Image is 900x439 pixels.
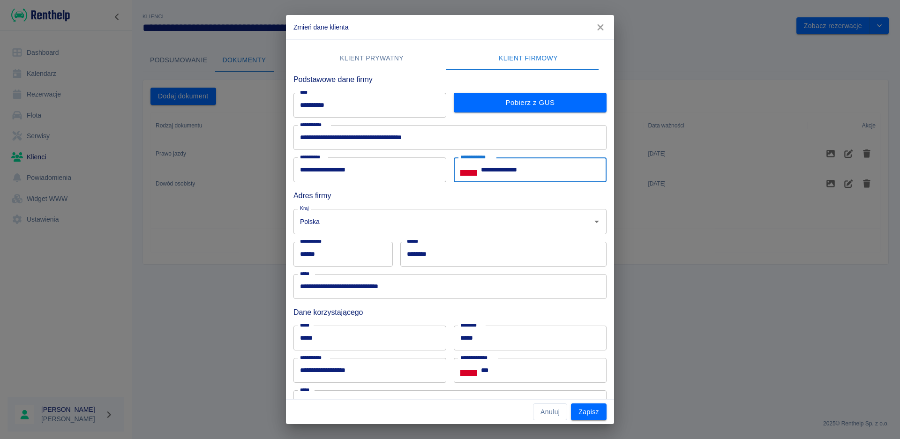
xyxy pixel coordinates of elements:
h6: Podstawowe dane firmy [293,74,607,85]
button: Select country [460,163,477,177]
h6: Dane korzystającego [293,306,607,318]
button: Zapisz [571,403,607,421]
button: Anuluj [533,403,567,421]
button: Klient prywatny [293,47,450,70]
button: Pobierz z GUS [454,93,607,112]
div: lab API tabs example [293,47,607,70]
h6: Adres firmy [293,190,607,201]
button: Klient firmowy [450,47,607,70]
button: Otwórz [590,215,603,228]
h2: Zmień dane klienta [286,15,614,39]
label: Kraj [300,205,309,212]
button: Select country [460,363,477,377]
